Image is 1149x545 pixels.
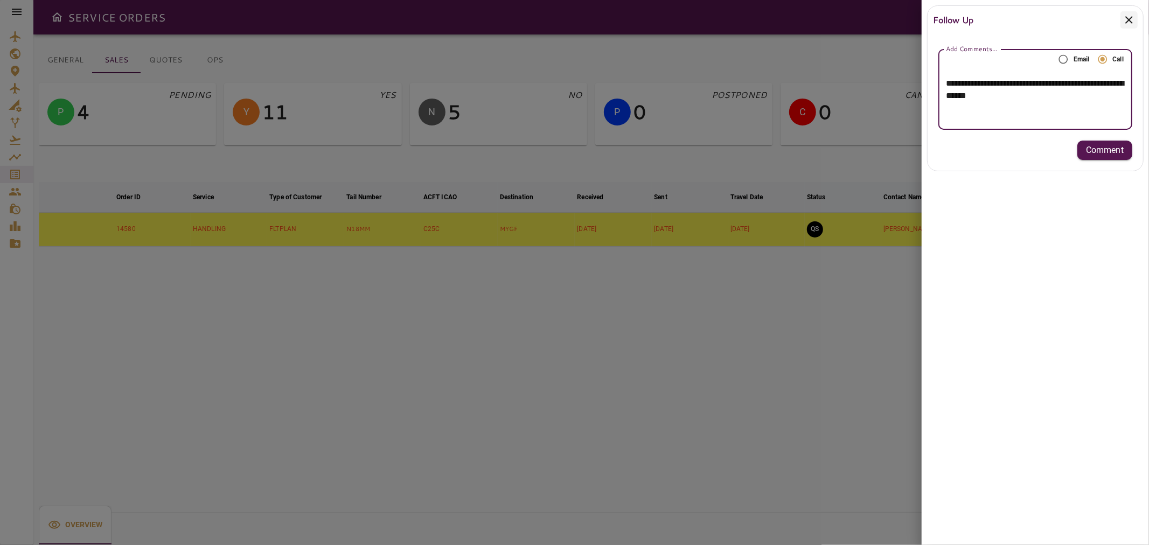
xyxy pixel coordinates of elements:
[1113,54,1124,64] span: Call
[1074,54,1090,64] span: Email
[1086,144,1124,157] p: Comment
[946,44,997,53] label: Add Comments...
[933,13,973,27] h6: Follow Up
[1077,141,1132,160] button: Comment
